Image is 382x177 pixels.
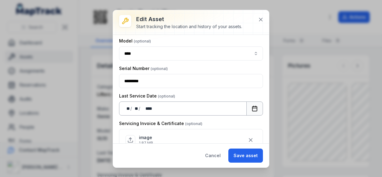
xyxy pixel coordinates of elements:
[130,105,133,112] div: /
[200,149,226,163] button: Cancel
[141,105,152,112] div: year,
[139,135,153,141] p: image
[119,38,151,44] label: Model
[119,93,175,99] label: Last Service Date
[119,65,168,72] label: Serial Number
[139,105,141,112] div: /
[246,101,263,116] button: Calendar
[228,149,263,163] button: Save asset
[136,15,242,24] h3: Edit asset
[124,105,130,112] div: day,
[133,105,139,112] div: month,
[119,46,263,61] input: asset-edit:cf[15485646-641d-4018-a890-10f5a66d77ec]-label
[136,24,242,30] div: Start tracking the location and history of your assets.
[139,141,153,146] p: 1.87 MB
[119,120,202,127] label: Servicing Invoice & Certificate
